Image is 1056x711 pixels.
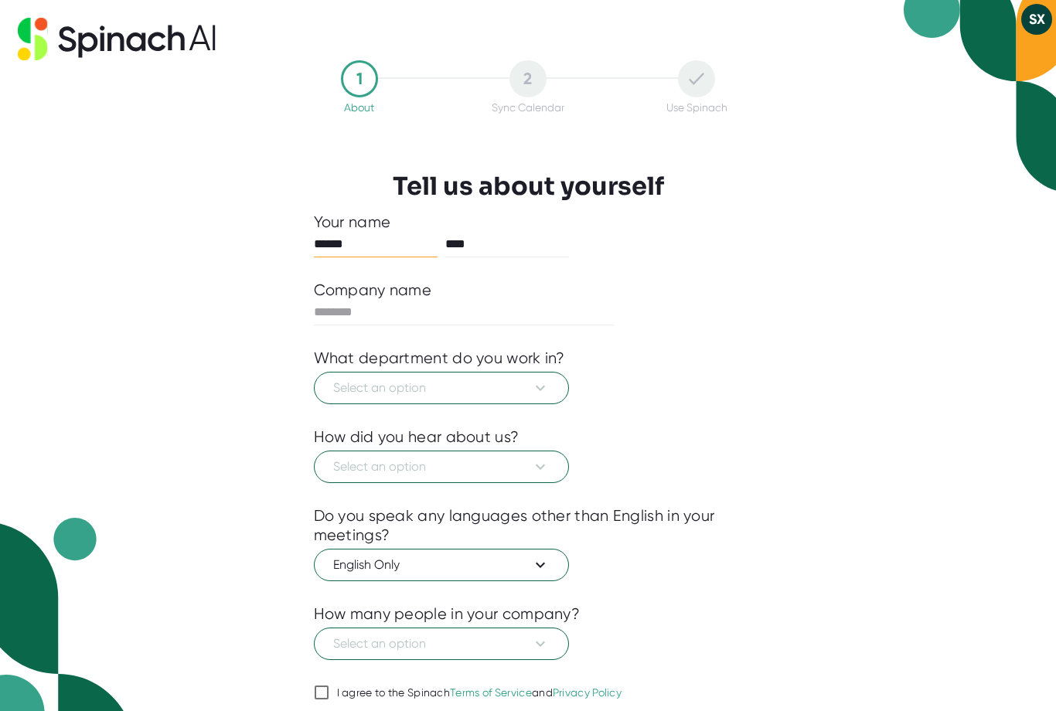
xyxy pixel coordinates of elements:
div: 2 [509,60,547,97]
span: Select an option [333,634,550,653]
a: Privacy Policy [553,686,622,699]
button: Select an option [314,628,569,660]
a: Terms of Service [450,686,532,699]
div: How did you hear about us? [314,427,519,447]
button: SX [1021,4,1052,35]
div: Sync Calendar [492,101,564,114]
div: About [344,101,374,114]
div: Your name [314,213,743,232]
div: Do you speak any languages other than English in your meetings? [314,506,743,545]
button: English Only [314,549,569,581]
span: Select an option [333,379,550,397]
div: What department do you work in? [314,349,565,368]
h3: Tell us about yourself [393,172,664,201]
div: Use Spinach [666,101,727,114]
div: I agree to the Spinach and [337,686,622,700]
button: Select an option [314,451,569,483]
div: How many people in your company? [314,604,581,624]
button: Select an option [314,372,569,404]
div: 1 [341,60,378,97]
span: Select an option [333,458,550,476]
span: English Only [333,556,550,574]
div: Company name [314,281,432,300]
